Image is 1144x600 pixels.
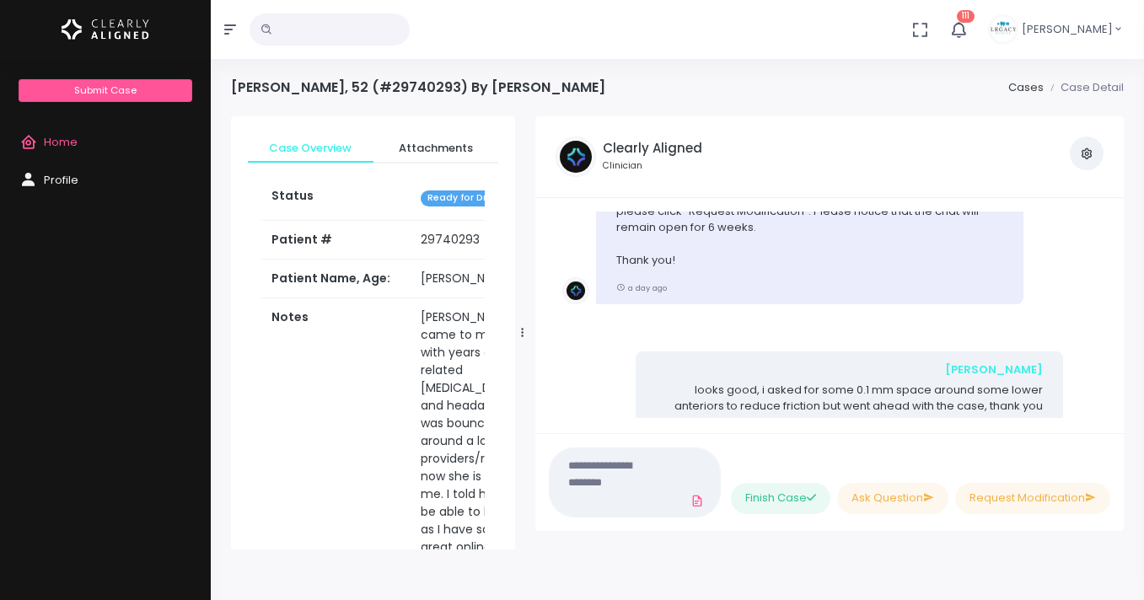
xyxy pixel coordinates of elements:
[603,159,702,173] small: Clinician
[616,282,667,293] small: a day ago
[656,382,1043,415] p: looks good, i asked for some 0.1 mm space around some lower anteriors to reduce friction but went...
[837,483,948,514] button: Ask Question
[231,116,515,549] div: scrollable content
[955,483,1110,514] button: Request Modification
[1022,21,1113,38] span: [PERSON_NAME]
[1008,79,1044,95] a: Cases
[387,140,486,157] span: Attachments
[44,134,78,150] span: Home
[687,485,707,516] a: Add Files
[731,483,830,514] button: Finish Case
[1044,79,1124,96] li: Case Detail
[549,212,1110,418] div: scrollable content
[261,220,411,260] th: Patient #
[44,172,78,188] span: Profile
[261,140,360,157] span: Case Overview
[421,190,531,206] span: Ready for Dr. Review
[74,83,137,97] span: Submit Case
[988,14,1018,45] img: Header Avatar
[603,141,702,156] h5: Clearly Aligned
[411,221,554,260] td: 29740293
[656,362,1043,378] div: [PERSON_NAME]
[62,12,149,47] img: Logo Horizontal
[411,260,554,298] td: [PERSON_NAME], 52
[261,260,411,298] th: Patient Name, Age:
[231,79,605,95] h4: [PERSON_NAME], 52 (#29740293) By [PERSON_NAME]
[957,10,975,23] span: 111
[19,79,191,102] a: Submit Case
[261,177,411,220] th: Status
